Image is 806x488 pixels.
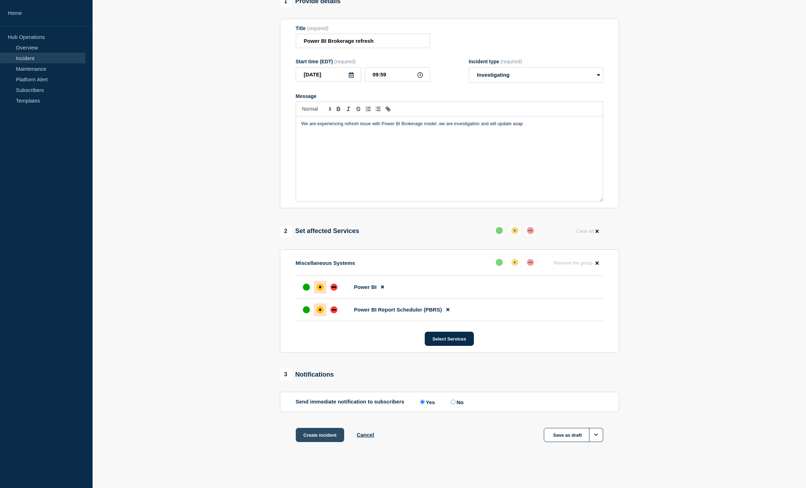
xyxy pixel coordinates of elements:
div: down [527,227,534,234]
button: up [493,256,506,269]
button: Select Services [425,332,474,346]
button: Options [589,428,603,442]
select: Incident type [469,67,603,83]
button: Toggle link [383,105,393,113]
div: Incident type [469,59,603,64]
span: Power BI Report Scheduler (PBRS) [354,307,442,313]
input: HH:MM [365,67,430,82]
span: (required) [307,25,329,31]
button: up [493,224,506,237]
div: Send immediate notification to subscribers [296,399,603,405]
input: YYYY-MM-DD [296,67,361,82]
div: Notifications [280,368,334,380]
div: Message [296,116,603,201]
div: Message [296,93,603,99]
div: affected [511,259,518,266]
div: down [330,284,337,291]
div: Set affected Services [280,225,359,237]
div: Title [296,25,430,31]
div: up [496,227,503,234]
span: (required) [501,59,522,64]
label: Yes [418,399,435,405]
div: down [527,259,534,266]
button: Toggle strikethrough text [353,105,363,113]
div: up [303,284,310,291]
button: Toggle bold text [334,105,343,113]
button: affected [508,224,521,237]
button: affected [508,256,521,269]
div: Start time (EDT) [296,59,430,64]
button: Cancel [357,432,374,438]
p: Miscellaneous Systems [296,260,355,266]
div: down [330,306,337,313]
div: affected [317,306,324,313]
input: No [451,400,455,404]
label: No [449,399,464,405]
div: up [303,306,310,313]
span: 2 [280,225,292,237]
span: 3 [280,368,292,380]
span: Font size [299,105,334,113]
input: Title [296,34,430,48]
div: affected [511,227,518,234]
span: Remove the group [554,260,593,266]
span: (required) [334,59,356,64]
p: Send immediate notification to subscribers [296,399,405,405]
button: Create incident [296,428,345,442]
button: down [524,224,537,237]
button: Save as draft [544,428,603,442]
button: Toggle bulleted list [373,105,383,113]
div: up [496,259,503,266]
button: down [524,256,537,269]
button: Clear all [572,224,603,238]
span: Power BI [354,284,377,290]
button: Toggle italic text [343,105,353,113]
input: Yes [420,400,425,404]
div: affected [317,284,324,291]
p: We are experiencing refresh issue with Power BI Brokerage model. we are investigation and will up... [301,121,598,127]
button: Remove the group [549,256,603,270]
button: Toggle ordered list [363,105,373,113]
